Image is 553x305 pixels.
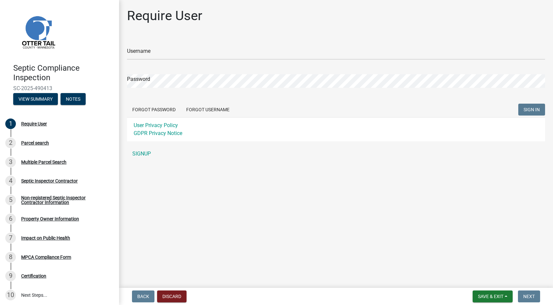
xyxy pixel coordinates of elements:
[13,97,58,102] wm-modal-confirm: Summary
[21,121,47,126] div: Require User
[21,195,108,205] div: Non-registered Septic Inspector Contractor Information
[5,271,16,281] div: 9
[5,119,16,129] div: 1
[5,233,16,243] div: 7
[21,236,70,240] div: Impact on Public Health
[21,141,49,145] div: Parcel search
[13,93,58,105] button: View Summary
[523,294,535,299] span: Next
[127,104,181,116] button: Forgot Password
[21,217,79,221] div: Property Owner Information
[137,294,149,299] span: Back
[61,93,86,105] button: Notes
[524,107,540,112] span: SIGN IN
[5,195,16,205] div: 5
[5,157,16,167] div: 3
[132,290,154,302] button: Back
[21,255,71,259] div: MPCA Compliance Form
[127,8,202,24] h1: Require User
[21,160,66,164] div: Multiple Parcel Search
[478,294,503,299] span: Save & Exit
[473,290,513,302] button: Save & Exit
[127,147,545,160] a: SIGNUP
[134,130,182,136] a: GDPR Privacy Notice
[134,122,178,128] a: User Privacy Policy
[5,290,16,300] div: 10
[13,63,114,83] h4: Septic Compliance Inspection
[21,274,46,278] div: Certification
[518,104,545,116] button: SIGN IN
[13,7,63,56] img: Otter Tail County, Minnesota
[61,97,86,102] wm-modal-confirm: Notes
[5,176,16,186] div: 4
[5,138,16,148] div: 2
[157,290,187,302] button: Discard
[21,179,78,183] div: Septic Inspector Contractor
[13,85,106,91] span: SC-2025-490413
[5,252,16,262] div: 8
[5,214,16,224] div: 6
[518,290,540,302] button: Next
[181,104,235,116] button: Forgot Username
